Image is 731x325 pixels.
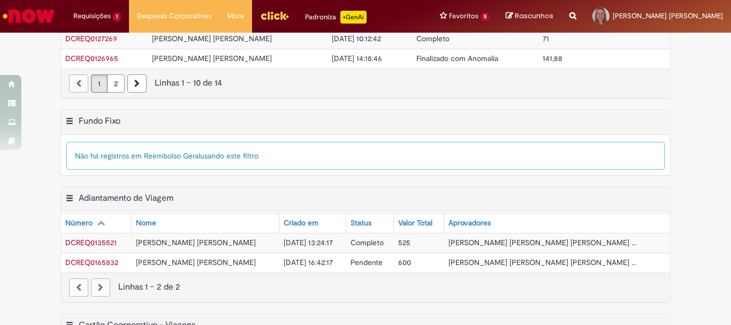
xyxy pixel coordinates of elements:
[351,218,371,229] div: Status
[69,77,662,89] div: Linhas 1 − 10 de 14
[1,5,56,27] img: ServiceNow
[416,54,498,63] span: Finalizado com Anomalia
[73,11,111,21] span: Requisições
[65,238,117,247] a: Abrir Registro: DCREQ0135521
[107,74,125,93] a: Página 2
[448,218,491,229] div: Aprovadores
[136,238,256,247] span: [PERSON_NAME] [PERSON_NAME]
[340,11,367,24] p: +GenAi
[137,11,211,21] span: Despesas Corporativas
[136,258,256,267] span: [PERSON_NAME] [PERSON_NAME]
[127,74,147,93] a: Próxima página
[200,151,258,161] span: usando este filtro
[332,54,382,63] span: [DATE] 14:18:46
[65,54,118,63] a: Abrir Registro: DCREQ0126965
[61,273,670,302] nav: paginação
[284,238,333,247] span: [DATE] 13:24:17
[65,258,118,267] span: DCREQ0165832
[65,34,117,43] a: Abrir Registro: DCREQ0127269
[398,238,410,247] span: 525
[543,54,562,63] span: 141,88
[79,193,173,203] h2: Adiantamento de Viagem
[61,69,670,98] nav: paginação
[152,34,272,43] span: [PERSON_NAME] [PERSON_NAME]
[398,218,432,229] div: Valor Total
[332,34,381,43] span: [DATE] 10:12:42
[515,11,553,21] span: Rascunhos
[284,258,333,267] span: [DATE] 16:42:17
[65,238,117,247] span: DCREQ0135521
[65,116,74,130] button: Fundo Fixo Menu de contexto
[398,258,411,267] span: 600
[416,34,450,43] span: Completo
[66,142,665,170] div: Não há registros em Reembolso Geral
[227,11,244,21] span: More
[136,218,156,229] div: Nome
[65,258,118,267] a: Abrir Registro: DCREQ0165832
[91,74,108,93] a: Página 1
[351,258,383,267] span: Pendente
[260,7,289,24] img: click_logo_yellow_360x200.png
[65,54,118,63] span: DCREQ0126965
[449,11,478,21] span: Favoritos
[543,34,549,43] span: 71
[65,34,117,43] span: DCREQ0127269
[305,11,367,24] div: Padroniza
[79,116,120,126] h2: Fundo Fixo
[448,258,636,267] span: [PERSON_NAME] [PERSON_NAME] [PERSON_NAME] ...
[506,11,553,21] a: Rascunhos
[113,12,121,21] span: 1
[152,54,272,63] span: [PERSON_NAME] [PERSON_NAME]
[351,238,384,247] span: Completo
[448,238,636,247] span: [PERSON_NAME] [PERSON_NAME] [PERSON_NAME] ...
[65,218,93,229] div: Número
[284,218,318,229] div: Criado em
[613,11,723,20] span: [PERSON_NAME] [PERSON_NAME]
[481,12,490,21] span: 5
[65,193,74,207] button: Adiantamento de Viagem Menu de contexto
[69,281,662,293] div: Linhas 1 − 2 de 2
